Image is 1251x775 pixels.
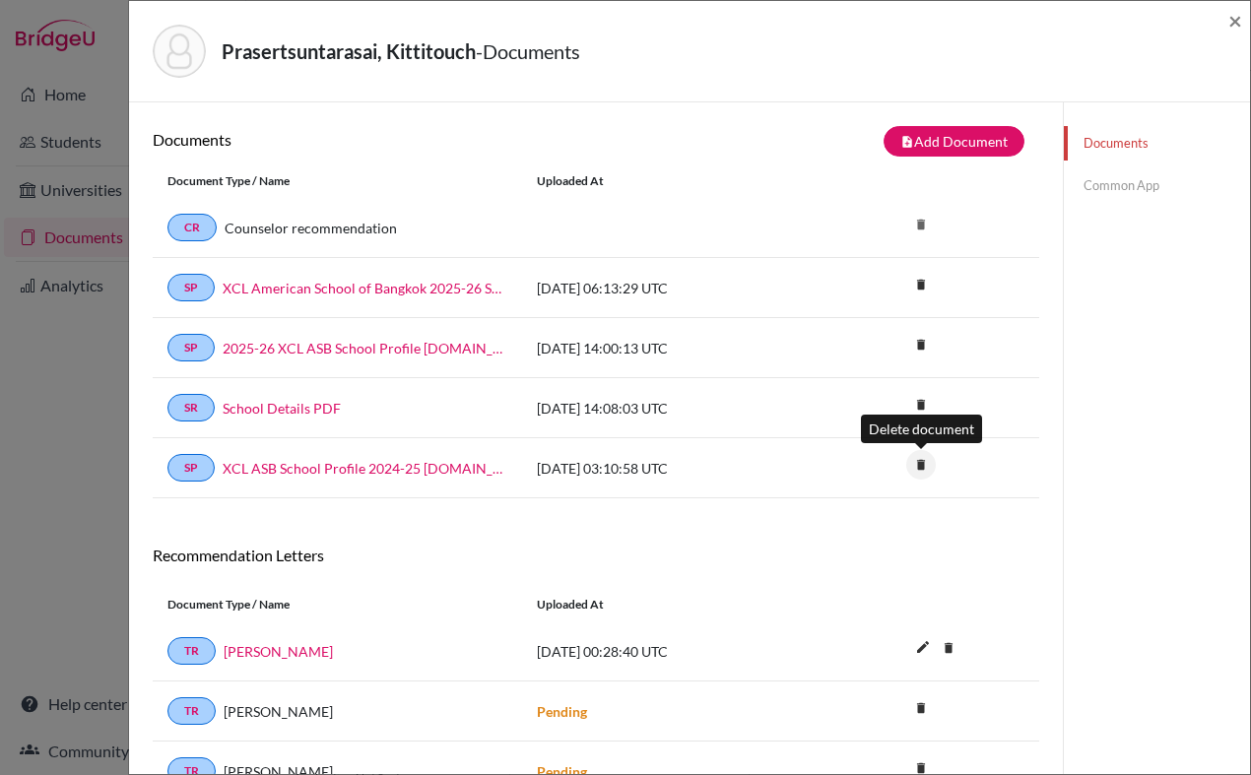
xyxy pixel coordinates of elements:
[1228,9,1242,32] button: Close
[522,278,818,298] div: [DATE] 06:13:29 UTC
[225,218,397,238] a: Counselor recommendation
[223,338,507,358] a: 2025-26 XCL ASB School Profile [DOMAIN_NAME]_wide
[906,390,936,420] i: delete
[224,701,333,722] span: [PERSON_NAME]
[906,634,940,664] button: edit
[884,126,1024,157] button: note_addAdd Document
[906,393,936,420] a: delete
[167,274,215,301] a: SP
[522,596,818,614] div: Uploaded at
[223,398,341,419] a: School Details PDF
[906,696,936,723] a: delete
[934,633,963,663] i: delete
[1064,126,1250,161] a: Documents
[906,210,936,239] i: delete
[537,703,587,720] strong: Pending
[537,643,668,660] span: [DATE] 00:28:40 UTC
[522,172,818,190] div: Uploaded at
[223,278,507,298] a: XCL American School of Bangkok 2025-26 School Profile [DOMAIN_NAME]_wide
[906,453,936,480] a: delete
[476,39,580,63] span: - Documents
[906,330,936,359] i: delete
[167,334,215,361] a: SP
[167,697,216,725] a: TR
[1064,168,1250,203] a: Common App
[153,130,596,149] h6: Documents
[861,415,982,443] div: Delete document
[1228,6,1242,34] span: ×
[906,333,936,359] a: delete
[906,270,936,299] i: delete
[153,546,1039,564] h6: Recommendation Letters
[167,214,217,241] a: CR
[900,135,914,149] i: note_add
[522,398,818,419] div: [DATE] 14:08:03 UTC
[153,172,522,190] div: Document Type / Name
[224,641,333,662] a: [PERSON_NAME]
[934,636,963,663] a: delete
[522,458,818,479] div: [DATE] 03:10:58 UTC
[907,631,939,663] i: edit
[167,394,215,421] a: SR
[222,39,476,63] strong: Prasertsuntarasai, Kittitouch
[223,458,507,479] a: XCL ASB School Profile 2024-25 [DOMAIN_NAME]_wide
[906,273,936,299] a: delete
[167,637,216,665] a: TR
[906,450,936,480] i: delete
[906,693,936,723] i: delete
[522,338,818,358] div: [DATE] 14:00:13 UTC
[153,596,522,614] div: Document Type / Name
[167,454,215,482] a: SP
